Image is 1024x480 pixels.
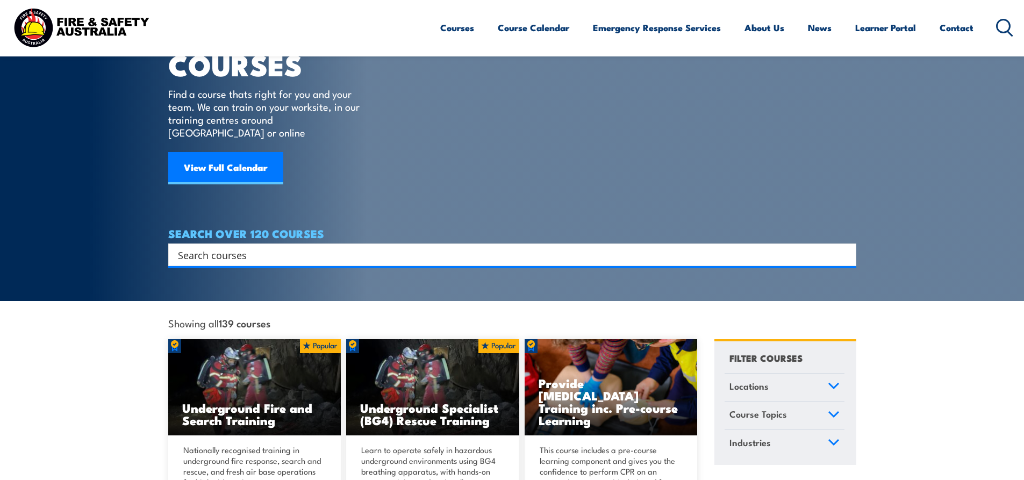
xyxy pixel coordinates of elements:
h4: SEARCH OVER 120 COURSES [168,227,856,239]
form: Search form [180,247,835,262]
img: Low Voltage Rescue and Provide CPR [525,339,698,436]
p: Find a course thats right for you and your team. We can train on your worksite, in our training c... [168,87,364,139]
h3: Provide [MEDICAL_DATA] Training inc. Pre-course Learning [539,377,684,426]
h1: COURSES [168,52,375,77]
a: News [808,13,832,42]
a: About Us [744,13,784,42]
input: Search input [178,247,833,263]
a: Underground Specialist (BG4) Rescue Training [346,339,519,436]
a: View Full Calendar [168,152,283,184]
h4: FILTER COURSES [729,350,803,365]
a: Contact [940,13,973,42]
a: Courses [440,13,474,42]
h3: Underground Specialist (BG4) Rescue Training [360,402,505,426]
img: Underground mine rescue [346,339,519,436]
a: Emergency Response Services [593,13,721,42]
button: Search magnifier button [837,247,853,262]
a: Course Topics [725,402,844,429]
h3: Underground Fire and Search Training [182,402,327,426]
span: Course Topics [729,407,787,421]
a: Course Calendar [498,13,569,42]
a: Locations [725,374,844,402]
img: Underground mine rescue [168,339,341,436]
a: Industries [725,430,844,458]
a: Learner Portal [855,13,916,42]
a: Underground Fire and Search Training [168,339,341,436]
span: Locations [729,379,769,393]
a: Provide [MEDICAL_DATA] Training inc. Pre-course Learning [525,339,698,436]
strong: 139 courses [219,316,270,330]
span: Showing all [168,317,270,328]
span: Industries [729,435,771,450]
